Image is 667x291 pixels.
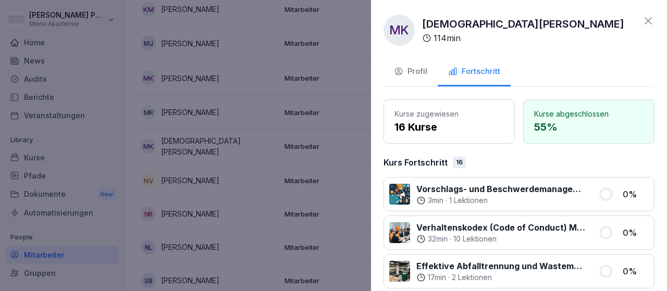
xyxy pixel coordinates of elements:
p: 0 % [623,188,649,200]
p: 17 min [428,272,446,283]
p: Kurse abgeschlossen [534,108,644,119]
p: 0 % [623,265,649,277]
p: 32 min [428,234,448,244]
div: Fortschritt [448,66,500,78]
p: [DEMOGRAPHIC_DATA][PERSON_NAME] [422,16,624,32]
p: Kurs Fortschritt [384,156,448,169]
div: Profil [394,66,427,78]
p: Verhaltenskodex (Code of Conduct) Menü 2000 [416,221,586,234]
button: Profil [384,58,438,86]
p: Vorschlags- und Beschwerdemanagement bei Menü 2000 [416,183,586,195]
p: 16 Kurse [394,119,504,135]
p: 2 Lektionen [452,272,492,283]
p: 114 min [434,32,461,44]
div: · [416,272,586,283]
div: MK [384,15,415,46]
p: 3 min [428,195,443,206]
div: · [416,195,586,206]
p: 0 % [623,226,649,239]
p: Effektive Abfalltrennung und Wastemanagement im Catering [416,260,586,272]
p: 1 Lektionen [449,195,488,206]
p: 55 % [534,119,644,135]
p: Kurse zugewiesen [394,108,504,119]
div: 16 [453,157,466,168]
p: 10 Lektionen [453,234,497,244]
div: · [416,234,586,244]
button: Fortschritt [438,58,511,86]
